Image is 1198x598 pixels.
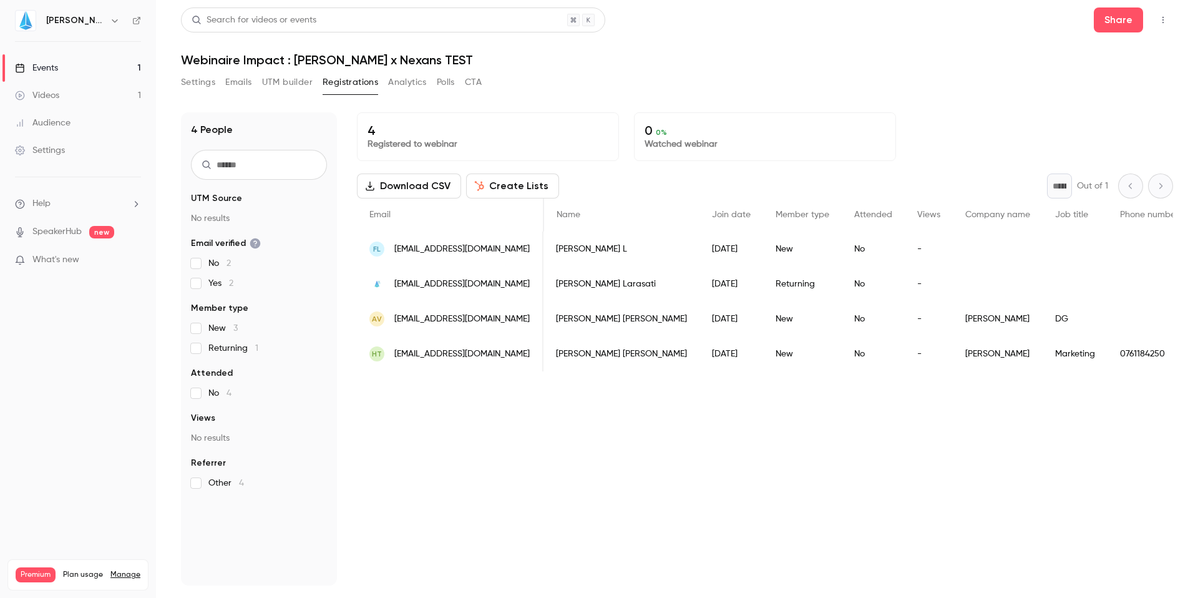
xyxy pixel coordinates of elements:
[842,336,905,371] div: No
[388,72,427,92] button: Analytics
[854,210,892,219] span: Attended
[229,279,233,288] span: 2
[32,253,79,267] span: What's new
[110,570,140,580] a: Manage
[191,237,261,250] span: Email verified
[699,336,763,371] div: [DATE]
[181,52,1173,67] h1: Webinaire Impact : [PERSON_NAME] x Nexans TEST
[323,72,378,92] button: Registrations
[1077,180,1108,192] p: Out of 1
[16,11,36,31] img: Jin
[15,144,65,157] div: Settings
[699,301,763,336] div: [DATE]
[255,344,258,353] span: 1
[645,123,885,138] p: 0
[226,389,231,398] span: 4
[466,174,559,199] button: Create Lists
[191,457,226,469] span: Referrer
[712,210,751,219] span: Join date
[191,122,233,137] h1: 4 People
[46,14,105,27] h6: [PERSON_NAME]
[372,348,382,360] span: HT
[394,243,530,256] span: [EMAIL_ADDRESS][DOMAIN_NAME]
[369,277,384,292] img: jin.fr
[1055,210,1088,219] span: Job title
[16,567,56,582] span: Premium
[208,277,233,290] span: Yes
[437,72,455,92] button: Polls
[32,225,82,238] a: SpeakerHub
[208,477,244,489] span: Other
[369,210,391,219] span: Email
[191,212,327,225] p: No results
[15,197,141,210] li: help-dropdown-opener
[953,301,1043,336] div: [PERSON_NAME]
[1120,210,1179,219] span: Phone number
[191,192,327,489] section: facet-groups
[89,226,114,238] span: new
[543,267,699,301] div: [PERSON_NAME] Larasati
[208,322,238,335] span: New
[15,117,71,129] div: Audience
[656,128,667,137] span: 0 %
[373,243,381,255] span: FL
[1043,301,1108,336] div: DG
[225,72,251,92] button: Emails
[763,301,842,336] div: New
[208,387,231,399] span: No
[181,72,215,92] button: Settings
[1094,7,1143,32] button: Share
[905,336,953,371] div: -
[192,14,316,27] div: Search for videos or events
[15,89,59,102] div: Videos
[543,301,699,336] div: [PERSON_NAME] [PERSON_NAME]
[465,72,482,92] button: CTA
[372,313,382,325] span: AV
[368,138,608,150] p: Registered to webinar
[842,301,905,336] div: No
[262,72,313,92] button: UTM builder
[208,342,258,355] span: Returning
[191,302,248,315] span: Member type
[965,210,1030,219] span: Company name
[699,232,763,267] div: [DATE]
[239,479,244,488] span: 4
[191,432,327,444] p: No results
[905,301,953,336] div: -
[233,324,238,333] span: 3
[953,336,1043,371] div: [PERSON_NAME]
[905,232,953,267] div: -
[191,412,215,424] span: Views
[208,257,231,270] span: No
[776,210,829,219] span: Member type
[917,210,940,219] span: Views
[543,232,699,267] div: [PERSON_NAME] L
[763,267,842,301] div: Returning
[645,138,885,150] p: Watched webinar
[557,210,580,219] span: Name
[842,232,905,267] div: No
[368,123,608,138] p: 4
[763,232,842,267] div: New
[357,174,461,199] button: Download CSV
[191,192,242,205] span: UTM Source
[394,278,530,291] span: [EMAIL_ADDRESS][DOMAIN_NAME]
[191,367,233,380] span: Attended
[63,570,103,580] span: Plan usage
[763,336,842,371] div: New
[1108,336,1191,371] div: 0761184250
[394,313,530,326] span: [EMAIL_ADDRESS][DOMAIN_NAME]
[32,197,51,210] span: Help
[15,62,58,74] div: Events
[394,348,530,361] span: [EMAIL_ADDRESS][DOMAIN_NAME]
[1043,336,1108,371] div: Marketing
[699,267,763,301] div: [DATE]
[842,267,905,301] div: No
[226,259,231,268] span: 2
[543,336,699,371] div: [PERSON_NAME] [PERSON_NAME]
[905,267,953,301] div: -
